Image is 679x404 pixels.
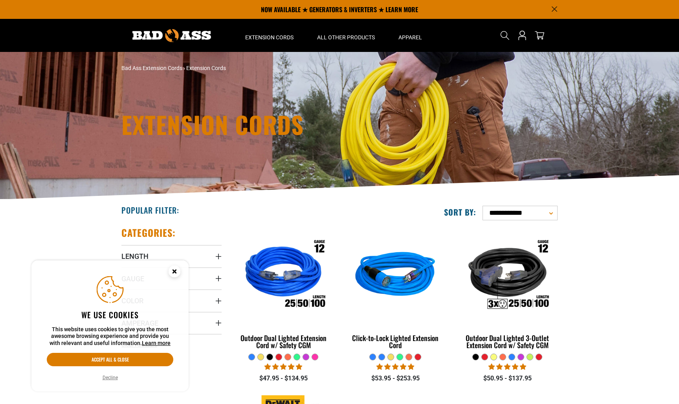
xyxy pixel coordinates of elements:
a: Bad Ass Extension Cords [121,65,182,71]
div: Click-to-Lock Lighted Extension Cord [345,334,446,349]
a: Outdoor Dual Lighted Extension Cord w/ Safety CGM Outdoor Dual Lighted Extension Cord w/ Safety CGM [233,227,334,353]
div: Outdoor Dual Lighted 3-Outlet Extension Cord w/ Safety CGM [457,334,558,349]
div: $50.95 - $137.95 [457,374,558,383]
a: Learn more [142,340,171,346]
span: › [184,65,185,71]
summary: Length [121,245,222,267]
h2: Popular Filter: [121,205,179,215]
span: Extension Cords [186,65,226,71]
span: Length [121,252,149,261]
p: This website uses cookies to give you the most awesome browsing experience and provide you with r... [47,326,173,347]
label: Sort by: [444,207,476,217]
button: Decline [100,374,120,382]
img: Bad Ass Extension Cords [132,29,211,42]
h1: Extension Cords [121,113,408,136]
div: $47.95 - $134.95 [233,374,334,383]
div: Outdoor Dual Lighted Extension Cord w/ Safety CGM [233,334,334,349]
summary: All Other Products [305,19,387,52]
img: Outdoor Dual Lighted 3-Outlet Extension Cord w/ Safety CGM [458,231,557,321]
summary: Apparel [387,19,434,52]
img: blue [346,231,445,321]
span: 4.80 stars [488,363,526,371]
span: Extension Cords [245,34,294,41]
aside: Cookie Consent [31,260,189,392]
summary: Search [499,29,511,42]
span: 4.87 stars [376,363,414,371]
span: 4.81 stars [264,363,302,371]
summary: Extension Cords [233,19,305,52]
span: All Other Products [317,34,375,41]
div: $53.95 - $253.95 [345,374,446,383]
img: Outdoor Dual Lighted Extension Cord w/ Safety CGM [234,231,333,321]
a: blue Click-to-Lock Lighted Extension Cord [345,227,446,353]
h2: Categories: [121,227,176,239]
span: Apparel [398,34,422,41]
a: Outdoor Dual Lighted 3-Outlet Extension Cord w/ Safety CGM Outdoor Dual Lighted 3-Outlet Extensio... [457,227,558,353]
h2: We use cookies [47,310,173,320]
button: Accept all & close [47,353,173,366]
nav: breadcrumbs [121,64,408,72]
